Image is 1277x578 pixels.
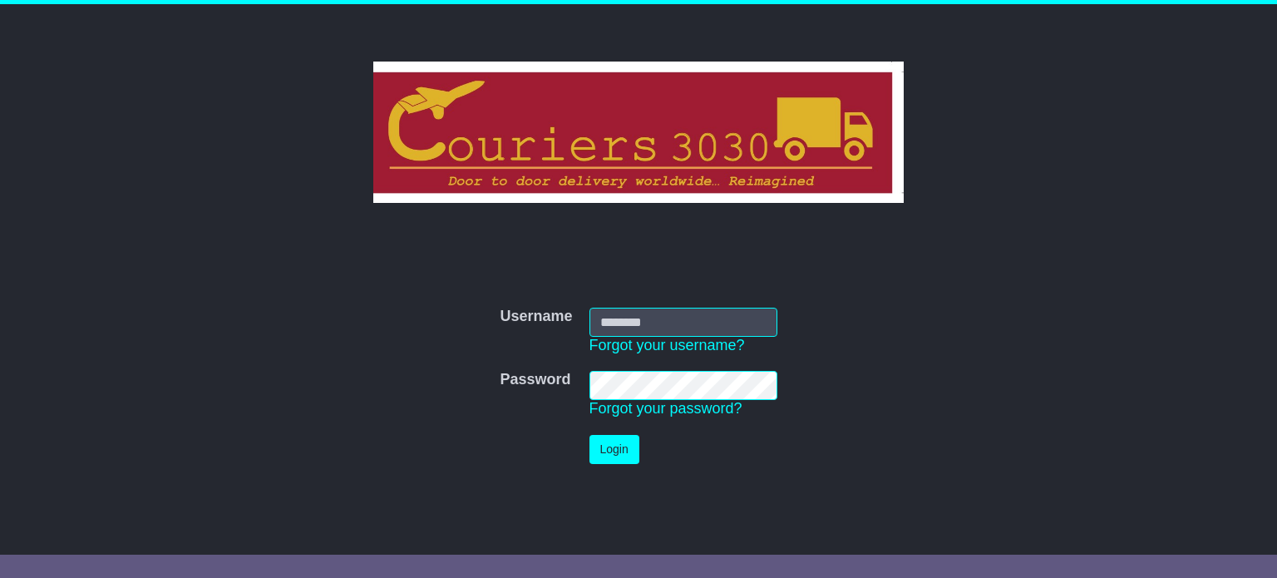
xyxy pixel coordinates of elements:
[589,435,639,464] button: Login
[500,371,570,389] label: Password
[500,308,572,326] label: Username
[373,62,905,203] img: Couriers 3030
[589,400,742,417] a: Forgot your password?
[589,337,745,353] a: Forgot your username?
